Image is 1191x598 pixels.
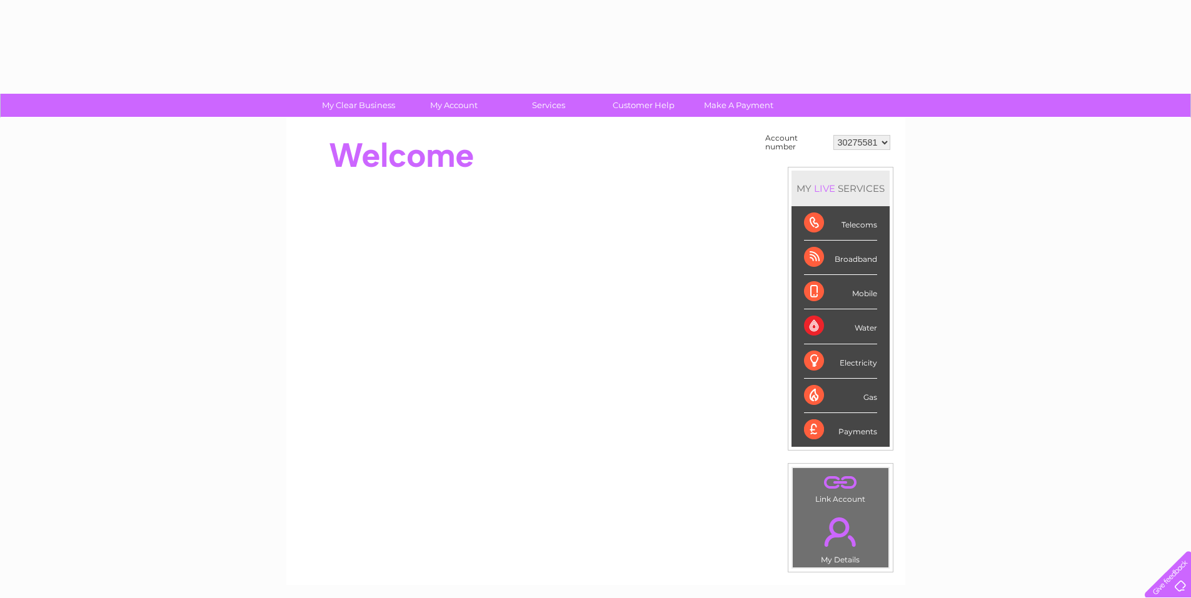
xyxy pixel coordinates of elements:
a: My Clear Business [307,94,410,117]
div: MY SERVICES [791,171,890,206]
div: Payments [804,413,877,447]
a: . [796,471,885,493]
td: Link Account [792,467,889,507]
div: LIVE [812,182,838,194]
div: Gas [804,379,877,413]
a: Make A Payment [687,94,790,117]
a: Customer Help [592,94,695,117]
a: . [796,510,885,554]
div: Telecoms [804,206,877,241]
div: Mobile [804,275,877,309]
td: Account number [762,131,830,154]
a: Services [497,94,600,117]
a: My Account [402,94,505,117]
div: Broadband [804,241,877,275]
div: Water [804,309,877,344]
div: Electricity [804,344,877,379]
td: My Details [792,507,889,568]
